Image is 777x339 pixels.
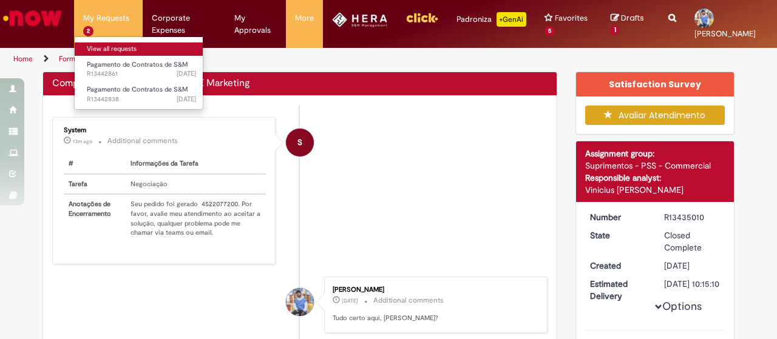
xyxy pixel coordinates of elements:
[87,69,196,79] span: R13442861
[611,25,620,36] span: 1
[83,26,93,36] span: 2
[87,60,188,69] span: Pagamento de Contratos de S&M
[664,260,690,271] time: 21/08/2025 09:40:49
[177,95,196,104] span: [DATE]
[83,12,129,24] span: My Requests
[456,12,526,27] div: Padroniza
[126,194,266,243] td: Seu pedido foi gerado 4522077200. Por favor, avalie meu atendimento ao aceitar a solução, qualque...
[611,13,650,35] a: Drafts
[497,12,526,27] p: +GenAi
[342,297,358,304] time: 27/08/2025 14:39:19
[581,260,656,272] dt: Created
[333,286,535,294] div: [PERSON_NAME]
[405,8,438,27] img: click_logo_yellow_360x200.png
[581,278,656,302] dt: Estimated Delivery
[581,229,656,241] dt: State
[64,174,126,195] th: Tarefa
[576,72,735,96] div: Satisfaction Survey
[59,54,149,64] a: Formulário de Atendimento
[64,154,126,174] th: #
[126,174,266,195] td: Negociação
[545,26,555,36] span: 5
[87,85,188,94] span: Pagamento de Contratos de S&M
[664,260,690,271] span: [DATE]
[152,12,216,36] span: Corporate Expenses
[75,58,208,81] a: Open R13442861 : Pagamento de Contratos de S&M
[621,12,644,24] span: Drafts
[664,211,721,223] div: R13435010
[295,12,314,24] span: More
[87,95,196,104] span: R13442838
[177,95,196,104] time: 25/08/2025 08:51:20
[73,138,92,145] span: 13m ago
[286,129,314,156] div: System
[333,314,535,323] p: Tudo certo aqui, [PERSON_NAME]?
[52,78,250,89] h2: Compra E Negociação De Vendas E Marketing Ticket history
[74,36,203,110] ul: My Requests
[373,295,444,306] small: Additional comments
[234,12,277,36] span: My Approvals
[73,138,92,145] time: 29/08/2025 10:00:21
[664,278,721,290] div: [DATE] 10:15:10
[664,229,721,253] div: Closed Complete
[13,54,33,64] a: Home
[332,12,387,27] img: HeraLogo.png
[555,12,588,24] span: Favorites
[64,127,266,134] div: System
[75,83,208,106] a: Open R13442838 : Pagamento de Contratos de S&M
[342,297,358,304] span: [DATE]
[177,69,196,78] span: [DATE]
[286,288,314,316] div: Miguel Alves De Jesus
[107,136,178,146] small: Additional comments
[75,42,208,56] a: View all requests
[64,194,126,243] th: Anotações de Encerramento
[126,154,266,174] th: Informações da Tarefa
[664,260,721,272] div: 21/08/2025 09:40:49
[585,159,725,172] div: Suprimentos - PSS - Commercial
[585,147,725,159] div: Assignment group:
[694,29,756,39] span: [PERSON_NAME]
[581,211,656,223] dt: Number
[585,106,725,125] button: Avaliar Atendimento
[297,128,302,157] span: S
[585,184,725,196] div: Vinicius [PERSON_NAME]
[177,69,196,78] time: 25/08/2025 08:55:35
[585,172,725,184] div: Responsible analyst:
[1,6,64,30] img: ServiceNow
[9,48,509,70] ul: Page breadcrumbs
